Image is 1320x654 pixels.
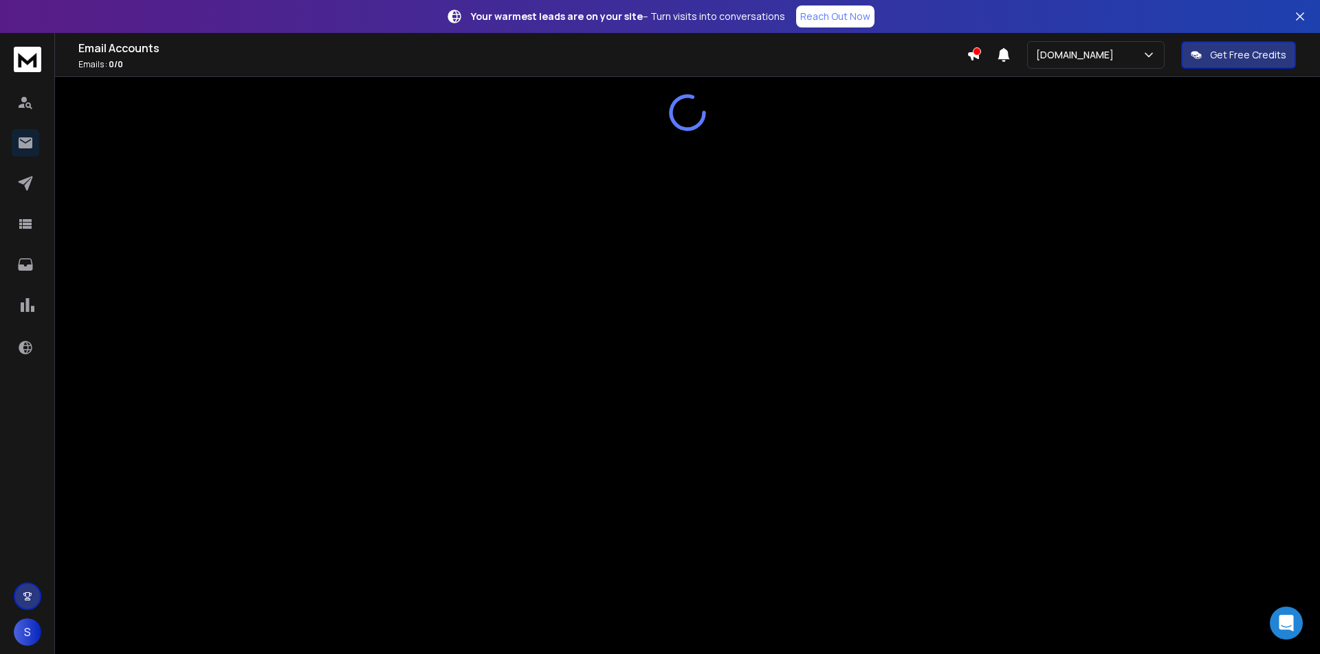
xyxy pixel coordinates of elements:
[14,47,41,72] img: logo
[471,10,643,23] strong: Your warmest leads are on your site
[1181,41,1296,69] button: Get Free Credits
[796,5,874,27] a: Reach Out Now
[471,10,785,23] p: – Turn visits into conversations
[14,618,41,646] button: S
[1210,48,1286,62] p: Get Free Credits
[1036,48,1119,62] p: [DOMAIN_NAME]
[800,10,870,23] p: Reach Out Now
[78,40,967,56] h1: Email Accounts
[1270,607,1303,640] div: Open Intercom Messenger
[78,59,967,70] p: Emails :
[109,58,123,70] span: 0 / 0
